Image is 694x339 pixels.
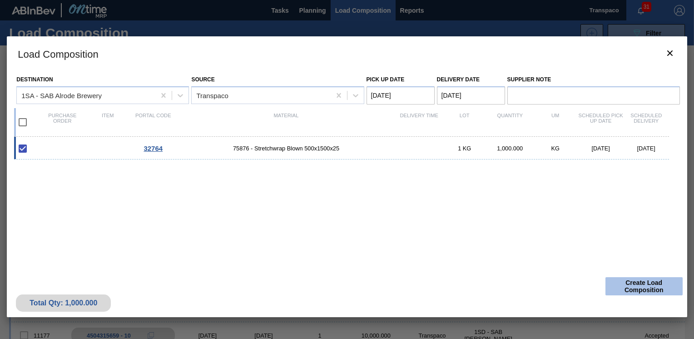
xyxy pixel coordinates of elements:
span: 75876 - Stretchwrap Blown 500x1500x25 [176,145,396,152]
div: Transpaco [196,91,228,99]
div: Delivery Time [397,113,442,132]
div: Total Qty: 1,000.000 [23,299,104,307]
div: UM [533,113,578,132]
span: 32764 [144,145,163,152]
div: Lot [442,113,487,132]
label: Supplier Note [507,73,680,86]
div: [DATE] [624,145,669,152]
div: Scheduled Pick up Date [578,113,624,132]
div: Scheduled Delivery [624,113,669,132]
div: Item [85,113,130,132]
label: Pick up Date [367,76,405,83]
div: 1SA - SAB Alrode Brewery [21,91,102,99]
div: 1,000.000 [487,145,533,152]
label: Delivery Date [437,76,480,83]
div: Portal code [130,113,176,132]
label: Source [191,76,214,83]
div: KG [533,145,578,152]
div: Go to Order [130,145,176,152]
label: Destination [16,76,53,83]
div: Purchase order [40,113,85,132]
h3: Load Composition [7,36,687,71]
div: 1 KG [442,145,487,152]
div: Quantity [487,113,533,132]
input: mm/dd/yyyy [367,86,435,105]
input: mm/dd/yyyy [437,86,505,105]
button: Create Load Composition [605,277,683,295]
div: [DATE] [578,145,624,152]
div: Material [176,113,396,132]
